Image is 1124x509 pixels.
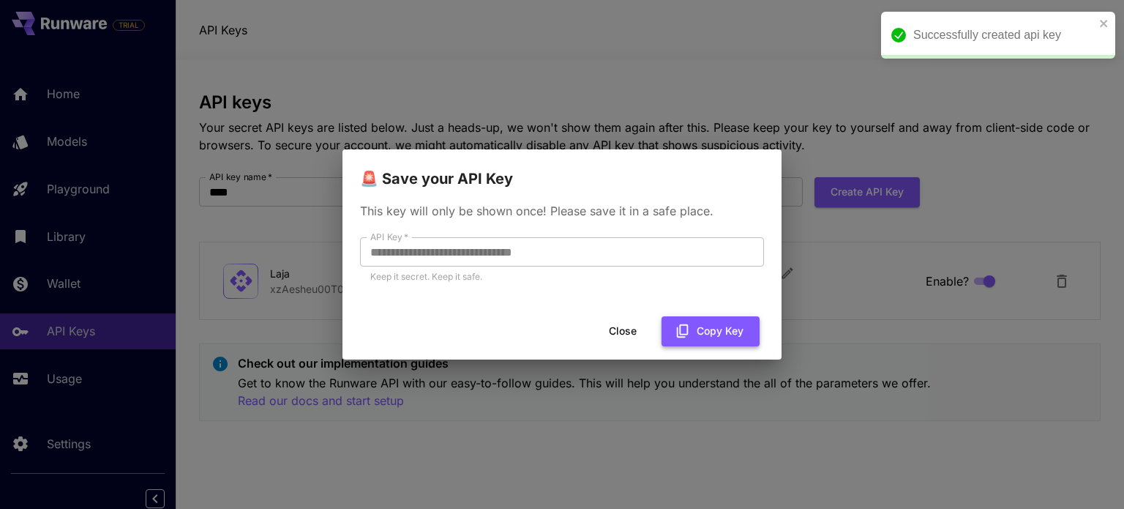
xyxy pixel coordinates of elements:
button: close [1099,18,1109,29]
div: Successfully created api key [913,26,1095,44]
h2: 🚨 Save your API Key [342,149,782,190]
p: This key will only be shown once! Please save it in a safe place. [360,202,764,220]
label: API Key [370,231,408,243]
button: Copy Key [662,316,760,346]
p: Keep it secret. Keep it safe. [370,270,754,284]
button: Close [590,316,656,346]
